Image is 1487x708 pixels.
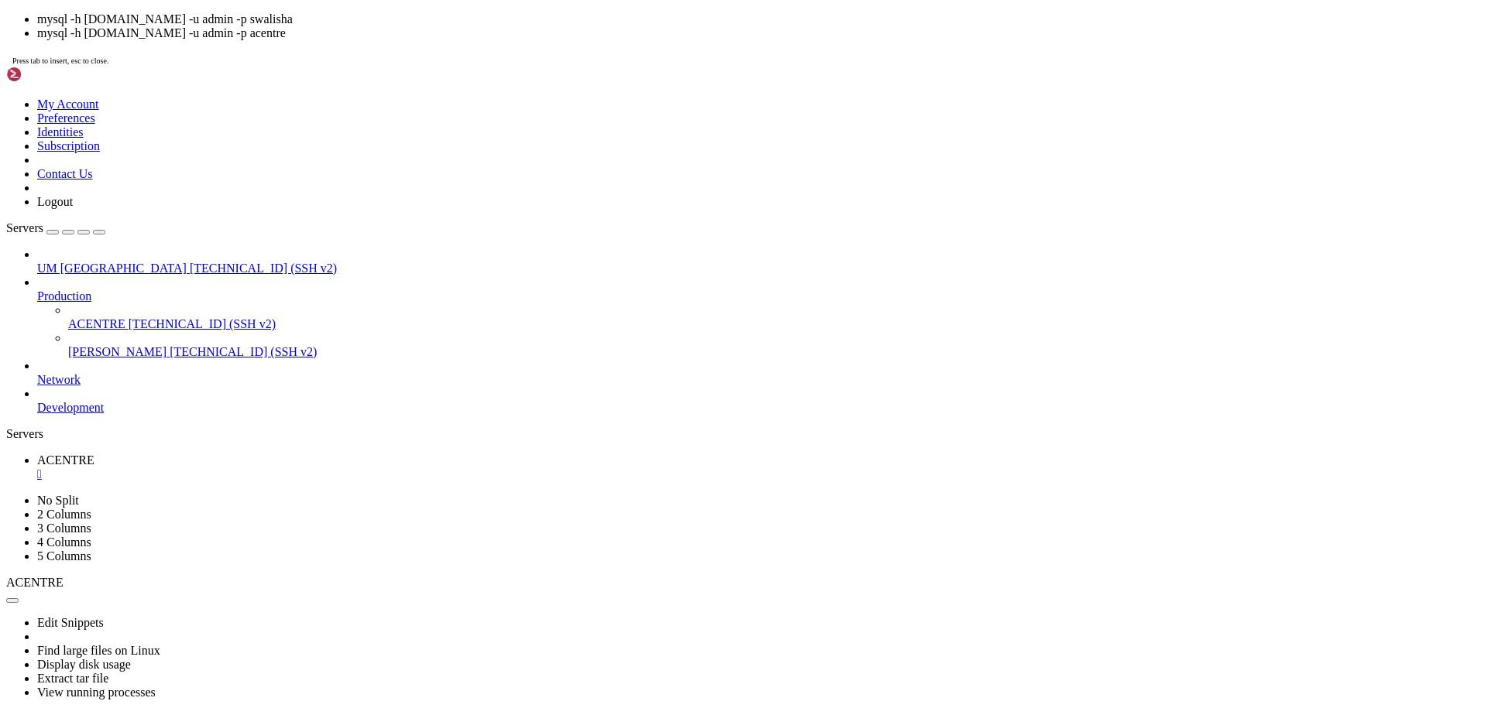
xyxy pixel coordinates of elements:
[6,111,1286,125] x-row: ERROR 1045 (28000): Access denied for user 'admin'@'[TECHNICAL_ID]' (using password: YES)
[37,125,84,139] a: Identities
[37,616,104,629] a: Edit Snippets
[6,388,1286,401] x-row: +--------------------+
[68,331,1481,359] li: [PERSON_NAME] [TECHNICAL_ID] (SSH v2)
[37,373,81,386] span: Network
[37,686,156,699] a: View running processes
[37,672,108,685] a: Extract tar file
[6,414,1286,427] x-row: | performance_schema |
[37,289,91,303] span: Production
[37,467,1481,481] a: 
[37,401,1481,415] a: Development
[68,317,1481,331] a: ACENTRE [TECHNICAL_ID] (SSH v2)
[743,546,750,559] div: (113, 41)
[6,361,1286,375] x-row: +--------------------+
[68,345,1481,359] a: [PERSON_NAME] [TECHNICAL_ID] (SSH v2)
[6,519,1286,532] x-row: Enter password:
[37,12,1481,26] li: mysql -h [DOMAIN_NAME] -u admin -p swalisha
[6,427,1481,441] div: Servers
[6,243,1286,256] x-row: Copyright (c) 2000, 2025, Oracle and/or its affiliates.
[6,221,105,234] a: Servers
[37,97,99,111] a: My Account
[6,19,1286,32] x-row: Enter password:
[37,248,1481,275] li: UM [GEOGRAPHIC_DATA] [TECHNICAL_ID] (SSH v2)
[6,190,1286,204] x-row: Welcome to the MySQL monitor. Commands end with ; or \g.
[37,289,1481,303] a: Production
[37,387,1481,415] li: Development
[68,317,125,330] span: ACENTRE
[37,508,91,521] a: 2 Columns
[6,72,1286,85] x-row: ERROR 1045 (28000): Access denied for user 'admin'@'[TECHNICAL_ID]' (using password: YES)
[6,282,1286,296] x-row: affiliates. Other names may be trademarks of their respective
[6,59,1286,72] x-row: Enter password:
[37,262,187,275] span: UM [GEOGRAPHIC_DATA]
[37,167,93,180] a: Contact Us
[68,303,1481,331] li: ACENTRE [TECHNICAL_ID] (SSH v2)
[6,151,1286,164] x-row: ERROR 1045 (28000): Access denied for user 'admin'@'[TECHNICAL_ID]' (using password: NO)
[37,111,95,125] a: Preferences
[129,317,276,330] span: [TECHNICAL_ID] (SSH v2)
[37,401,104,414] span: Development
[37,453,1481,481] a: ACENTRE
[6,401,1286,414] x-row: | information_schema |
[6,98,1286,111] x-row: Enter password:
[37,658,131,671] a: Display disk usage
[37,535,91,549] a: 4 Columns
[6,204,1286,217] x-row: Your MySQL connection id is 1366
[37,26,1481,40] li: mysql -h [DOMAIN_NAME] -u admin -p acentre
[37,195,73,208] a: Logout
[6,296,1286,309] x-row: owners.
[6,125,1286,138] x-row: root@ip-172-31-44-48:/var/www/html/old# mysql -h [DOMAIN_NAME] -u admin -p
[6,32,1286,46] x-row: ERROR 1045 (28000): Access denied for user 'admin'@'[TECHNICAL_ID]' (using password: YES)
[6,221,43,234] span: Servers
[37,262,1481,275] a: UM [GEOGRAPHIC_DATA] [TECHNICAL_ID] (SSH v2)
[12,56,108,65] span: Press tab to insert, esc to close.
[6,85,1286,98] x-row: root@ip-172-31-44-48:/var/www/html/old# mysql -h [DOMAIN_NAME] -u admin -p
[6,348,1286,361] x-row: mysql> show databases;
[6,164,1286,177] x-row: root@ip-172-31-44-48:/var/www/html/old# mysql -h [DOMAIN_NAME] -u admin -p
[68,345,167,358] span: [PERSON_NAME]
[37,644,160,657] a: Find large files on Linux
[190,262,337,275] span: [TECHNICAL_ID] (SSH v2)
[37,359,1481,387] li: Network
[37,275,1481,359] li: Production
[6,269,1286,282] x-row: Oracle is a registered trademark of Oracle Corporation and/or its
[6,6,1286,19] x-row: root@ip-172-31-44-48:/var/www/html/old# mysql -h [DOMAIN_NAME] -u admin -p
[6,576,64,589] span: ACENTRE
[6,177,1286,190] x-row: Enter password:
[6,506,1286,519] x-row: root@ip-172-31-44-48:/var/www/html/old# mysql -h [DOMAIN_NAME] -u admin -p
[6,427,1286,440] x-row: | swalisha |
[37,373,1481,387] a: Network
[6,480,1286,493] x-row: mysql> exit
[6,532,1286,546] x-row: ERROR 1045 (28000): Access denied for user 'admin'@'[TECHNICAL_ID]' (using password: NO)
[37,522,91,535] a: 3 Columns
[6,46,1286,59] x-row: root@ip-172-31-44-48:/var/www/html/old# mysql -h [DOMAIN_NAME] -u admin -p
[6,138,1286,151] x-row: Enter password:
[6,217,1286,230] x-row: Server version: 8.0.42 Source distribution
[6,453,1286,467] x-row: 3 rows in set (0.00 sec)
[6,546,1286,559] x-row: root@ip-172-31-44-48:/var/www/html/old# mysql -h [DOMAIN_NAME] -u admin -p
[6,67,95,82] img: Shellngn
[37,494,79,507] a: No Split
[6,440,1286,453] x-row: +--------------------+
[6,322,1286,335] x-row: Type 'help;' or '\h' for help. Type '\c' to clear the current input statement.
[6,493,1286,506] x-row: Bye
[170,345,317,358] span: [TECHNICAL_ID] (SSH v2)
[37,139,100,152] a: Subscription
[37,549,91,563] a: 5 Columns
[37,453,94,467] span: ACENTRE
[6,375,1286,388] x-row: | Database |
